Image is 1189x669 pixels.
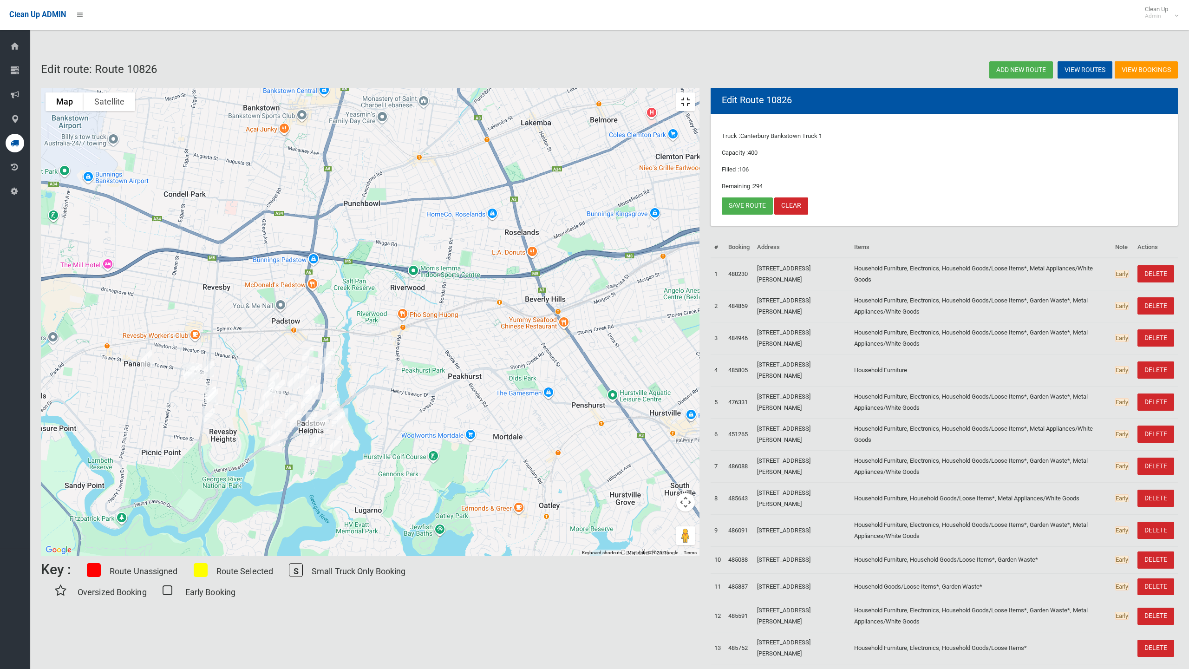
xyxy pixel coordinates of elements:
a: DELETE [1137,551,1174,569]
td: 8 [711,482,725,514]
td: 480230 [725,258,753,290]
div: 72 Courtney Road, PADSTOW NSW 2211 [297,390,316,413]
td: Household Furniture, Electronics, Household Goods/Loose Items*, Garden Waste*, Metal Appliances/W... [850,322,1111,354]
td: 1 [711,258,725,290]
td: [STREET_ADDRESS][PERSON_NAME] [753,258,850,290]
div: 990 Henry Lawson Drive, PADSTOW HEIGHTS NSW 2211 [325,394,344,417]
td: 13 [711,632,725,664]
span: 400 [748,149,758,156]
span: 106 [739,166,749,173]
div: 2B Windsor Road, PADSTOW NSW 2211 [316,353,335,376]
h6: Key : [41,562,71,577]
span: Early [1115,334,1129,342]
div: 48 Tompson Road, REVESBY NSW 2212 [184,360,203,383]
div: 24 Bushland Drive, PADSTOW HEIGHTS NSW 2211 [265,426,284,450]
td: [STREET_ADDRESS][PERSON_NAME] [753,632,850,664]
td: 484946 [725,322,753,354]
div: 133 Faraday Road, PADSTOW NSW 2211 [264,368,283,392]
th: Actions [1134,237,1178,258]
td: 6 [711,418,725,450]
td: Household Furniture, Electronics, Household Goods/Loose Items*, Garden Waste*, Metal Appliances/W... [850,514,1111,546]
p: Truck : [722,131,1167,142]
td: 3 [711,322,725,354]
div: 12 Wainwright Avenue, PADSTOW NSW 2211 [322,389,340,412]
a: Terms (opens in new tab) [684,550,697,555]
td: [STREET_ADDRESS][PERSON_NAME] [753,354,850,386]
div: 6 The Grove, PADSTOW HEIGHTS NSW 2211 [327,433,345,456]
div: 279A The River Road, REVESBY NSW 2212 [203,386,222,409]
p: Remaining : [722,181,1167,192]
p: Route Unassigned [110,564,178,579]
button: Show satellite imagery [84,92,135,111]
a: DELETE [1137,394,1174,411]
div: 3 Gwen Place, PADSTOW HEIGHTS NSW 2211 [255,397,273,420]
div: 40 Tompson Road, REVESBY NSW 2212 [187,360,206,383]
td: Household Furniture [850,354,1111,386]
button: Toggle fullscreen view [676,92,695,111]
a: DELETE [1137,265,1174,282]
td: [STREET_ADDRESS][PERSON_NAME] [753,482,850,514]
td: 485752 [725,632,753,664]
p: Early Booking [185,584,235,600]
th: # [711,237,725,258]
span: Early [1115,366,1129,374]
th: Address [753,237,850,258]
td: [STREET_ADDRESS] [753,573,850,600]
a: DELETE [1137,640,1174,657]
span: Canterbury Bankstown Truck 1 [740,132,823,139]
a: Click to see this area on Google Maps [43,544,74,556]
td: 485088 [725,546,753,573]
p: Route Selected [216,564,273,579]
a: DELETE [1137,297,1174,315]
th: Items [850,237,1111,258]
a: DELETE [1137,426,1174,443]
th: Booking [725,237,753,258]
a: Clear [774,197,808,215]
p: Filled : [722,164,1167,175]
span: Clean Up ADMIN [9,10,66,19]
td: Household Furniture, Electronics, Household Goods/Loose Items*, Metal Appliances/White Goods [850,418,1111,450]
td: 10 [711,546,725,573]
div: 307 The River Road, REVESBY HEIGHTS NSW 2212 [200,405,218,428]
span: S [289,563,303,577]
small: Admin [1145,13,1168,20]
span: Early [1115,462,1129,470]
div: 155A Davies Road, PADSTOW NSW 2211 [320,345,339,368]
button: Drag Pegman onto the map to open Street View [676,526,695,545]
div: 1/62 Tompson Road, REVESBY NSW 2212 [179,359,198,382]
td: [STREET_ADDRESS][PERSON_NAME] [753,290,850,322]
span: Early [1115,612,1129,620]
td: [STREET_ADDRESS][PERSON_NAME] [753,322,850,354]
div: 3/275 The River Road, REVESBY NSW 2212 [201,383,220,406]
span: Early [1115,583,1129,590]
h2: Edit route: Route 10826 [41,63,604,75]
td: Household Furniture, Electronics, Household Goods/Loose Items*, Garden Waste*, Metal Appliances/W... [850,600,1111,632]
div: 16 Henry Kendall Avenue, PADSTOW HEIGHTS NSW 2211 [287,408,305,431]
td: 476331 [725,386,753,418]
td: [STREET_ADDRESS][PERSON_NAME] [753,418,850,450]
td: Household Furniture, Electronics, Household Goods/Loose Items*, Garden Waste*, Metal Appliances/W... [850,290,1111,322]
span: Early [1115,430,1129,438]
span: Clean Up [1140,6,1177,20]
td: [STREET_ADDRESS][PERSON_NAME] [753,450,850,482]
div: 12 Opal Place, PADSTOW HEIGHTS NSW 2211 [306,429,325,453]
a: DELETE [1137,329,1174,347]
div: 972 Henry Lawson Drive, PADSTOW HEIGHTS NSW 2211 [302,408,320,432]
span: 294 [753,183,763,190]
span: Early [1115,494,1129,502]
div: 11 Berrima Avenue, PADSTOW NSW 2211 [300,382,318,405]
button: Keyboard shortcuts [582,550,622,556]
span: Early [1115,302,1129,310]
td: [STREET_ADDRESS][PERSON_NAME] [753,600,850,632]
th: Note [1111,237,1134,258]
a: View Bookings [1115,61,1178,79]
a: View Routes [1058,61,1112,79]
a: DELETE [1137,361,1174,379]
div: 39 Rivenoak Avenue, PADSTOW NSW 2211 [294,362,313,385]
td: [STREET_ADDRESS] [753,546,850,573]
td: Household Furniture, Household Goods/Loose Items*, Metal Appliances/White Goods [850,482,1111,514]
td: [STREET_ADDRESS] [753,514,850,546]
header: Edit Route 10826 [711,91,803,109]
div: 1/38 Lang Street, PADSTOW NSW 2211 [252,355,270,378]
td: 4 [711,354,725,386]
